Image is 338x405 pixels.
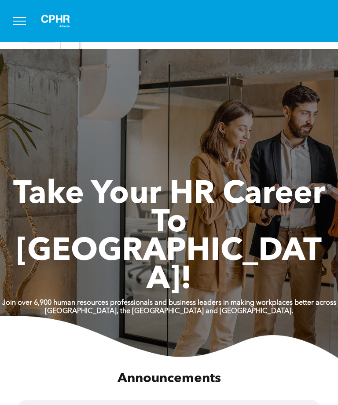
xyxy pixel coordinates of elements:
[16,208,322,296] span: To [GEOGRAPHIC_DATA]!
[8,10,31,33] button: menu
[2,299,336,306] strong: Join over 6,900 human resources professionals and business leaders in making workplaces better ac...
[118,372,221,385] span: Announcements
[33,7,77,35] img: A white background with a few lines on it
[13,179,325,211] span: Take Your HR Career
[45,308,293,315] strong: [GEOGRAPHIC_DATA], the [GEOGRAPHIC_DATA] and [GEOGRAPHIC_DATA].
